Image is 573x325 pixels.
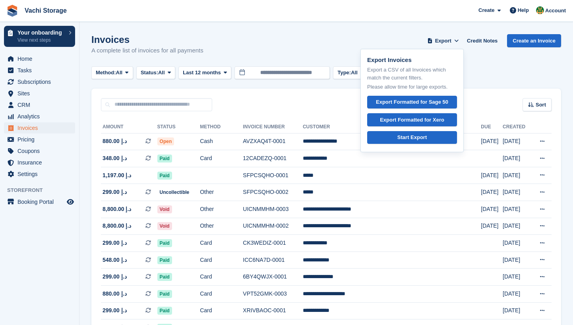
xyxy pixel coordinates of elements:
[17,37,65,44] p: View next steps
[157,273,172,281] span: Paid
[481,133,503,150] td: [DATE]
[243,286,303,303] td: VPT52GMK-0003
[367,83,457,91] p: Please allow time for large exports.
[503,201,531,218] td: [DATE]
[200,150,243,167] td: Card
[200,302,243,319] td: Card
[101,121,157,133] th: Amount
[157,172,172,180] span: Paid
[503,286,531,303] td: [DATE]
[4,134,75,145] a: menu
[518,6,529,14] span: Help
[243,201,303,218] td: UICNMMHM-0003
[4,65,75,76] a: menu
[103,137,127,145] span: 880.00 د.إ
[481,121,503,133] th: Due
[103,239,127,247] span: 299.00 د.إ
[17,168,65,180] span: Settings
[367,113,457,126] a: Export Formatted for Xero
[157,239,172,247] span: Paid
[4,145,75,157] a: menu
[17,30,65,35] p: Your onboarding
[136,66,175,79] button: Status: All
[157,155,172,162] span: Paid
[157,290,172,298] span: Paid
[17,53,65,64] span: Home
[4,76,75,87] a: menu
[200,184,243,201] td: Other
[17,76,65,87] span: Subscriptions
[243,184,303,201] td: SFPCSQHO-0002
[243,121,303,133] th: Invoice Number
[17,157,65,168] span: Insurance
[503,269,531,286] td: [DATE]
[243,269,303,286] td: 6BY4QWJX-0001
[503,184,531,201] td: [DATE]
[17,122,65,133] span: Invoices
[4,122,75,133] a: menu
[243,235,303,252] td: CK3WEDIZ-0001
[6,5,18,17] img: stora-icon-8386f47178a22dfd0bd8f6a31ec36ba5ce8667c1dd55bd0f319d3a0aa187defe.svg
[4,168,75,180] a: menu
[503,218,531,235] td: [DATE]
[503,150,531,167] td: [DATE]
[4,196,75,207] a: menu
[4,26,75,47] a: Your onboarding View next steps
[91,46,203,55] p: A complete list of invoices for all payments
[17,99,65,110] span: CRM
[4,111,75,122] a: menu
[17,134,65,145] span: Pricing
[503,133,531,150] td: [DATE]
[536,6,544,14] img: Anete
[103,273,127,281] span: 299.00 د.إ
[200,201,243,218] td: Other
[243,218,303,235] td: UICNMMHM-0002
[103,306,127,315] span: 299.00 د.إ
[503,167,531,184] td: [DATE]
[397,133,427,141] div: Start Export
[157,137,174,145] span: Open
[183,69,221,77] span: Last 12 months
[158,69,165,77] span: All
[66,197,75,207] a: Preview store
[503,251,531,269] td: [DATE]
[303,121,481,133] th: Customer
[333,66,368,79] button: Type: All
[157,188,192,196] span: Uncollectible
[91,66,133,79] button: Method: All
[481,218,503,235] td: [DATE]
[4,157,75,168] a: menu
[367,131,457,144] a: Start Export
[4,88,75,99] a: menu
[367,56,457,65] p: Export Invoices
[17,65,65,76] span: Tasks
[367,96,457,109] a: Export Formatted for Sage 50
[103,205,131,213] span: 8,800.00 د.إ
[200,269,243,286] td: Card
[478,6,494,14] span: Create
[91,34,203,45] h1: Invoices
[157,222,172,230] span: Void
[96,69,116,77] span: Method:
[200,235,243,252] td: Card
[200,121,243,133] th: Method
[503,302,531,319] td: [DATE]
[243,133,303,150] td: AVZXAQ4T-0001
[17,145,65,157] span: Coupons
[157,205,172,213] span: Void
[507,34,561,47] a: Create an Invoice
[367,66,457,81] p: Export a CSV of all Invoices which match the current filters.
[426,34,461,47] button: Export
[243,251,303,269] td: ICC6NA7D-0001
[103,222,131,230] span: 8,800.00 د.إ
[481,167,503,184] td: [DATE]
[17,88,65,99] span: Sites
[141,69,158,77] span: Status:
[116,69,123,77] span: All
[243,167,303,184] td: SFPCSQHO-0001
[503,121,531,133] th: Created
[7,186,79,194] span: Storefront
[157,256,172,264] span: Paid
[481,184,503,201] td: [DATE]
[481,201,503,218] td: [DATE]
